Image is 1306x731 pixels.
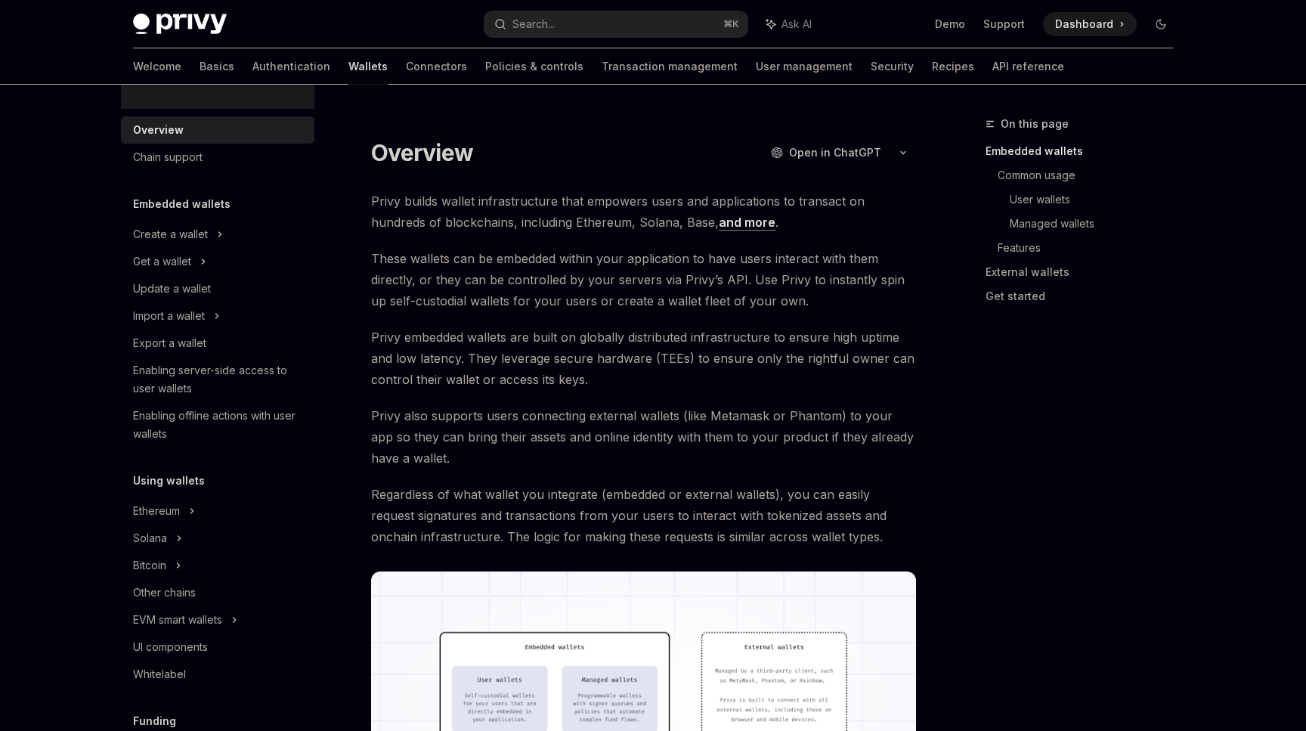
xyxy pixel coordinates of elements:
div: Bitcoin [133,556,166,575]
div: EVM smart wallets [133,611,222,629]
a: External wallets [986,260,1185,284]
h5: Using wallets [133,472,205,490]
div: Export a wallet [133,334,206,352]
a: Connectors [406,48,467,85]
a: Wallets [348,48,388,85]
div: Ethereum [133,502,180,520]
a: and more [719,215,775,231]
a: Dashboard [1043,12,1137,36]
div: Chain support [133,148,203,166]
div: Search... [512,15,555,33]
h5: Embedded wallets [133,195,231,213]
span: Privy builds wallet infrastructure that empowers users and applications to transact on hundreds o... [371,190,916,233]
a: Chain support [121,144,314,171]
div: Enabling server-side access to user wallets [133,361,305,398]
a: Other chains [121,579,314,606]
span: Privy embedded wallets are built on globally distributed infrastructure to ensure high uptime and... [371,327,916,390]
button: Toggle dark mode [1149,12,1173,36]
div: Create a wallet [133,225,208,243]
a: Security [871,48,914,85]
div: Import a wallet [133,307,205,325]
a: Whitelabel [121,661,314,688]
img: dark logo [133,14,227,35]
a: UI components [121,633,314,661]
a: Overview [121,116,314,144]
div: Enabling offline actions with user wallets [133,407,305,443]
h5: Funding [133,712,176,730]
a: Basics [200,48,234,85]
a: Recipes [932,48,974,85]
div: Other chains [133,584,196,602]
div: Update a wallet [133,280,211,298]
a: Policies & controls [485,48,583,85]
a: Managed wallets [1010,212,1185,236]
a: API reference [992,48,1064,85]
span: Ask AI [781,17,812,32]
div: Whitelabel [133,665,186,683]
div: Solana [133,529,167,547]
a: Support [983,17,1025,32]
button: Open in ChatGPT [761,140,890,166]
div: Get a wallet [133,252,191,271]
button: Search...⌘K [484,11,748,38]
a: User management [756,48,853,85]
a: Authentication [252,48,330,85]
span: Regardless of what wallet you integrate (embedded or external wallets), you can easily request si... [371,484,916,547]
span: ⌘ K [723,18,739,30]
span: Open in ChatGPT [789,145,881,160]
a: Demo [935,17,965,32]
a: Update a wallet [121,275,314,302]
span: On this page [1001,115,1069,133]
a: Embedded wallets [986,139,1185,163]
a: Get started [986,284,1185,308]
h1: Overview [371,139,473,166]
a: Common usage [998,163,1185,187]
div: Overview [133,121,184,139]
span: Dashboard [1055,17,1113,32]
a: Enabling server-side access to user wallets [121,357,314,402]
a: Features [998,236,1185,260]
a: Enabling offline actions with user wallets [121,402,314,448]
span: These wallets can be embedded within your application to have users interact with them directly, ... [371,248,916,311]
button: Ask AI [756,11,822,38]
a: Export a wallet [121,330,314,357]
a: User wallets [1010,187,1185,212]
a: Transaction management [602,48,738,85]
span: Privy also supports users connecting external wallets (like Metamask or Phantom) to your app so t... [371,405,916,469]
div: UI components [133,638,208,656]
a: Welcome [133,48,181,85]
